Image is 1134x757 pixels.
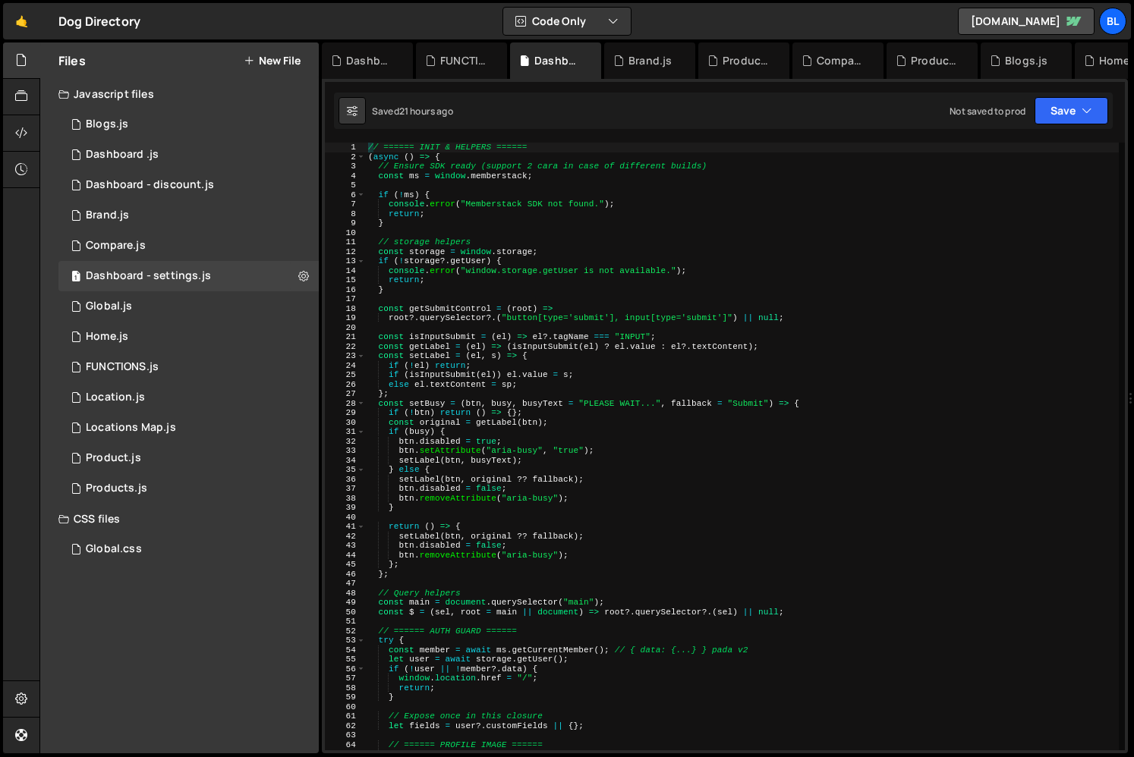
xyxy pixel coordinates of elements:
[325,323,366,333] div: 20
[325,674,366,683] div: 57
[950,105,1025,118] div: Not saved to prod
[325,399,366,409] div: 28
[3,3,40,39] a: 🤙
[723,53,771,68] div: Product.js
[325,370,366,380] div: 25
[325,437,366,447] div: 32
[244,55,301,67] button: New File
[325,655,366,664] div: 55
[86,269,211,283] div: Dashboard - settings.js
[325,617,366,627] div: 51
[86,209,129,222] div: Brand.js
[58,382,319,413] : 16220/43679.js
[325,304,366,314] div: 18
[817,53,865,68] div: Compare.js
[58,443,319,473] div: 16220/44393.js
[325,380,366,390] div: 26
[325,560,366,570] div: 45
[325,645,366,655] div: 54
[325,730,366,740] div: 63
[58,170,319,200] div: 16220/46573.js
[325,171,366,181] div: 4
[58,12,140,30] div: Dog Directory
[911,53,959,68] div: Products.js
[325,579,366,589] div: 47
[325,427,366,437] div: 31
[325,711,366,721] div: 61
[325,465,366,475] div: 35
[58,109,319,140] div: 16220/44321.js
[325,494,366,504] div: 38
[325,418,366,428] div: 30
[325,740,366,750] div: 64
[86,148,159,162] div: Dashboard .js
[325,247,366,257] div: 12
[325,275,366,285] div: 15
[325,228,366,238] div: 10
[325,389,366,399] div: 27
[628,53,672,68] div: Brand.js
[325,589,366,598] div: 48
[325,702,366,712] div: 60
[86,360,159,374] div: FUNCTIONS.js
[86,178,214,192] div: Dashboard - discount.js
[1099,8,1126,35] a: Bl
[58,322,319,352] div: 16220/44319.js
[325,608,366,617] div: 50
[325,551,366,561] div: 44
[86,421,176,435] div: Locations Map.js
[86,118,128,131] div: Blogs.js
[325,408,366,418] div: 29
[58,231,319,261] div: 16220/44328.js
[325,313,366,323] div: 19
[325,199,366,209] div: 7
[325,446,366,456] div: 33
[58,140,319,170] div: 16220/46559.js
[325,570,366,580] div: 46
[325,636,366,645] div: 53
[325,683,366,693] div: 58
[325,627,366,636] div: 52
[58,52,86,69] h2: Files
[399,105,453,118] div: 21 hours ago
[58,473,319,504] div: 16220/44324.js
[86,451,141,465] div: Product.js
[325,294,366,304] div: 17
[58,534,319,564] div: 16220/43682.css
[325,285,366,295] div: 16
[325,266,366,276] div: 14
[86,330,128,344] div: Home.js
[372,105,453,118] div: Saved
[325,181,366,190] div: 5
[325,162,366,171] div: 3
[503,8,631,35] button: Code Only
[86,391,145,404] div: Location.js
[325,693,366,702] div: 59
[325,456,366,466] div: 34
[40,504,319,534] div: CSS files
[86,300,132,313] div: Global.js
[325,503,366,513] div: 39
[86,239,146,253] div: Compare.js
[325,664,366,674] div: 56
[346,53,395,68] div: Dashboard .js
[325,351,366,361] div: 23
[40,79,319,109] div: Javascript files
[325,190,366,200] div: 6
[58,261,319,291] div: 16220/44476.js
[1035,97,1108,124] button: Save
[1005,53,1047,68] div: Blogs.js
[58,352,319,382] div: 16220/44477.js
[325,721,366,731] div: 62
[325,541,366,551] div: 43
[86,542,142,556] div: Global.css
[71,272,80,284] span: 1
[325,598,366,608] div: 49
[325,475,366,485] div: 36
[325,237,366,247] div: 11
[325,513,366,523] div: 40
[325,361,366,371] div: 24
[440,53,489,68] div: FUNCTIONS.js
[325,342,366,352] div: 22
